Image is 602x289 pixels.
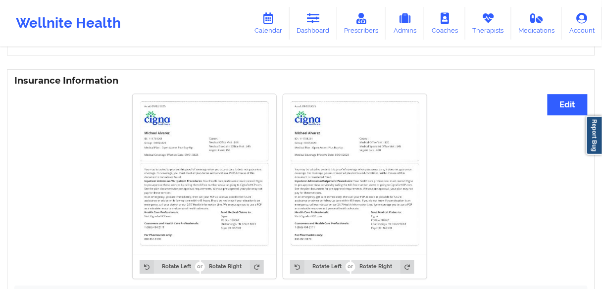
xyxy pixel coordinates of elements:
button: Rotate Right [351,260,414,274]
a: Prescribers [337,7,386,40]
h3: Insurance Information [14,75,588,87]
a: Dashboard [290,7,337,40]
a: Calendar [247,7,290,40]
a: Admins [386,7,424,40]
button: Edit [548,94,588,115]
a: Medications [511,7,562,40]
a: Account [562,7,602,40]
a: Report Bug [586,116,602,155]
img: Michael Alvarez [290,101,420,247]
button: Rotate Right [201,260,264,274]
img: Michael Alvarez [140,101,269,247]
button: Rotate Left [140,260,199,274]
a: Therapists [465,7,511,40]
button: Rotate Left [290,260,350,274]
a: Coaches [424,7,465,40]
